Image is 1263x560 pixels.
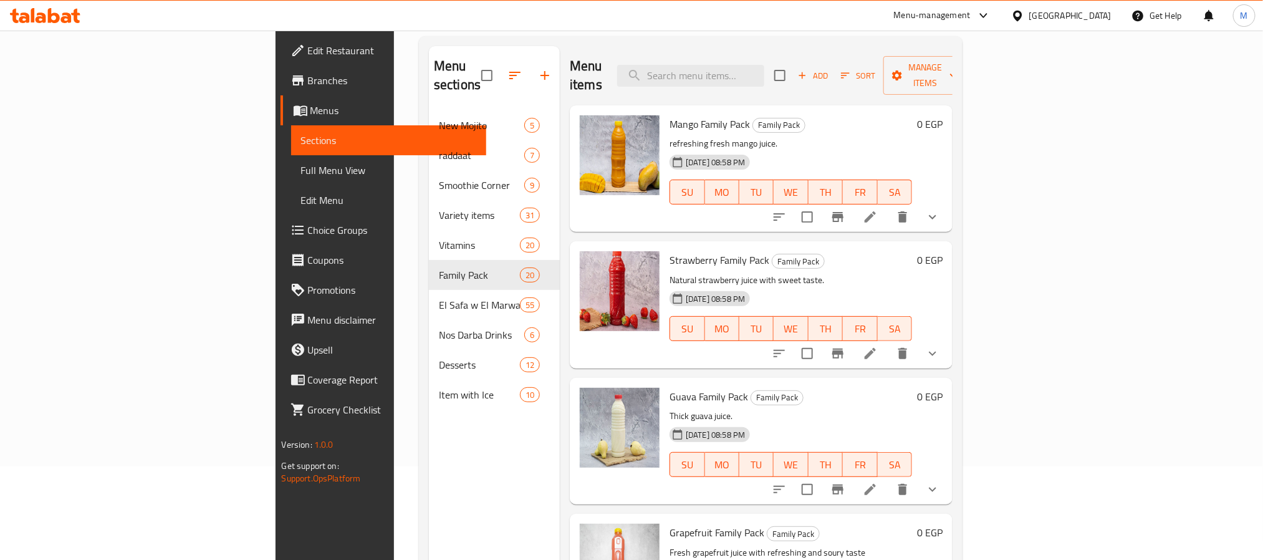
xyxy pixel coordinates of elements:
[670,251,769,269] span: Strawberry Family Pack
[779,320,803,338] span: WE
[670,136,912,152] p: refreshing fresh mango juice.
[705,316,739,341] button: MO
[744,183,769,201] span: TU
[308,223,476,238] span: Choice Groups
[764,339,794,369] button: sort-choices
[520,297,540,312] div: items
[282,437,312,453] span: Version:
[524,118,540,133] div: items
[439,238,520,253] div: Vitamins
[772,254,824,269] span: Family Pack
[681,157,750,168] span: [DATE] 08:58 PM
[883,456,907,474] span: SA
[439,208,520,223] span: Variety items
[314,437,334,453] span: 1.0.0
[439,148,524,163] div: raddaat
[670,316,704,341] button: SU
[767,62,793,89] span: Select section
[843,180,877,205] button: FR
[814,456,838,474] span: TH
[308,402,476,417] span: Grocery Checklist
[429,140,560,170] div: raddaat7
[848,320,872,338] span: FR
[863,482,878,497] a: Edit menu item
[301,193,476,208] span: Edit Menu
[308,372,476,387] span: Coverage Report
[917,251,943,269] h6: 0 EGP
[429,290,560,320] div: El Safa w El Marwa Juices55
[883,183,907,201] span: SA
[809,180,843,205] button: TH
[705,452,739,477] button: MO
[580,251,660,331] img: Strawberry Family Pack
[814,183,838,201] span: TH
[281,335,486,365] a: Upsell
[1241,9,1248,22] span: M
[439,297,520,312] span: El Safa w El Marwa Juices
[774,180,808,205] button: WE
[925,346,940,361] svg: Show Choices
[520,387,540,402] div: items
[439,357,520,372] span: Desserts
[308,312,476,327] span: Menu disclaimer
[474,62,500,89] span: Select all sections
[863,210,878,224] a: Edit menu item
[429,200,560,230] div: Variety items31
[888,475,918,504] button: delete
[439,178,524,193] span: Smoothie Corner
[310,103,476,118] span: Menus
[752,118,805,133] div: Family Pack
[439,268,520,282] div: Family Pack
[917,115,943,133] h6: 0 EGP
[525,329,539,341] span: 6
[823,339,853,369] button: Branch-specific-item
[675,320,699,338] span: SU
[894,8,971,23] div: Menu-management
[439,387,520,402] div: Item with Ice
[772,254,825,269] div: Family Pack
[925,210,940,224] svg: Show Choices
[918,339,948,369] button: show more
[917,388,943,405] h6: 0 EGP
[525,180,539,191] span: 9
[429,350,560,380] div: Desserts12
[570,57,602,94] h2: Menu items
[670,180,704,205] button: SU
[580,115,660,195] img: Mango Family Pack
[779,183,803,201] span: WE
[291,185,486,215] a: Edit Menu
[794,476,820,503] span: Select to update
[767,527,819,541] span: Family Pack
[793,66,833,85] span: Add item
[521,389,539,401] span: 10
[308,73,476,88] span: Branches
[774,452,808,477] button: WE
[281,36,486,65] a: Edit Restaurant
[439,118,524,133] span: New Mojito
[520,238,540,253] div: items
[670,452,704,477] button: SU
[823,475,853,504] button: Branch-specific-item
[918,202,948,232] button: show more
[439,327,524,342] span: Nos Darba Drinks
[1029,9,1112,22] div: [GEOGRAPHIC_DATA]
[681,293,750,305] span: [DATE] 08:58 PM
[282,458,339,474] span: Get support on:
[301,163,476,178] span: Full Menu View
[883,56,967,95] button: Manage items
[796,69,830,83] span: Add
[520,357,540,372] div: items
[681,429,750,441] span: [DATE] 08:58 PM
[917,524,943,541] h6: 0 EGP
[520,268,540,282] div: items
[751,390,803,405] span: Family Pack
[779,456,803,474] span: WE
[793,66,833,85] button: Add
[670,115,750,133] span: Mango Family Pack
[429,320,560,350] div: Nos Darba Drinks6
[281,215,486,245] a: Choice Groups
[878,316,912,341] button: SA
